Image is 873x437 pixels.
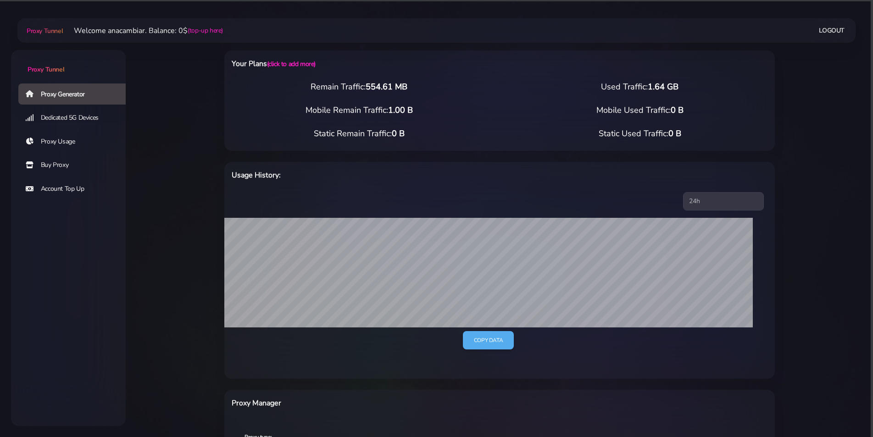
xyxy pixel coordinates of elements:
[232,58,539,70] h6: Your Plans
[232,397,539,409] h6: Proxy Manager
[463,331,514,350] a: Copy data
[25,23,63,38] a: Proxy Tunnel
[668,128,681,139] span: 0 B
[28,65,64,74] span: Proxy Tunnel
[392,128,405,139] span: 0 B
[366,81,407,92] span: 554.61 MB
[232,169,539,181] h6: Usage History:
[500,104,780,116] div: Mobile Used Traffic:
[671,105,684,116] span: 0 B
[819,22,845,39] a: Logout
[267,60,316,68] a: (click to add more)
[388,105,413,116] span: 1.00 B
[188,26,223,35] a: (top-up here)
[219,104,500,116] div: Mobile Remain Traffic:
[11,50,126,74] a: Proxy Tunnel
[500,81,780,93] div: Used Traffic:
[63,25,223,36] li: Welcome anacambiar. Balance: 0$
[829,393,862,426] iframe: Webchat Widget
[219,127,500,140] div: Static Remain Traffic:
[18,155,133,176] a: Buy Proxy
[27,27,63,35] span: Proxy Tunnel
[18,107,133,128] a: Dedicated 5G Devices
[500,127,780,140] div: Static Used Traffic:
[219,81,500,93] div: Remain Traffic:
[18,131,133,152] a: Proxy Usage
[18,178,133,199] a: Account Top Up
[648,81,678,92] span: 1.64 GB
[18,83,133,105] a: Proxy Generator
